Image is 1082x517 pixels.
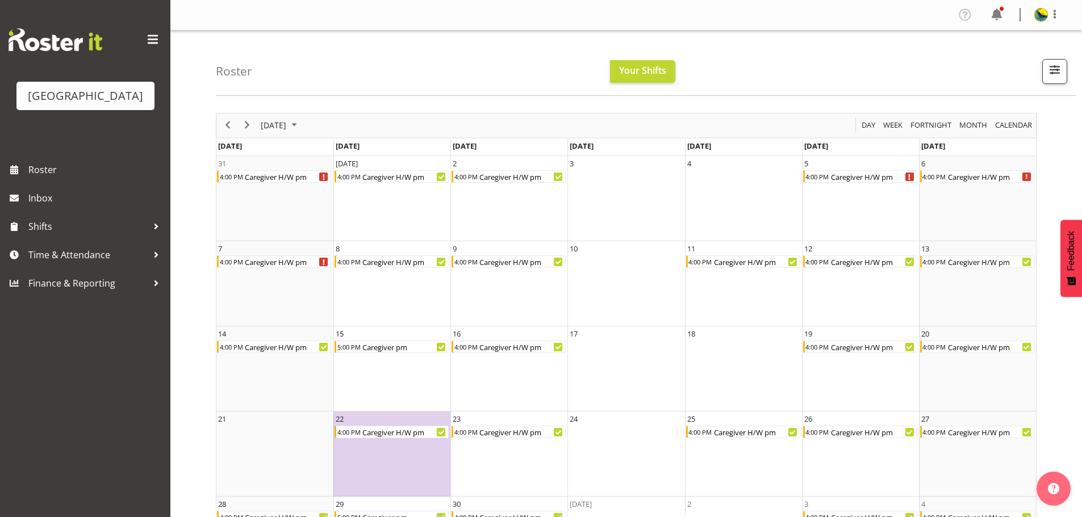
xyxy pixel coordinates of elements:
img: Rosterit website logo [9,28,102,51]
div: 28 [218,498,226,510]
span: [DATE] [336,141,360,151]
div: Caregiver H/W pm Begin From Friday, September 5, 2025 at 4:00:00 PM GMT+12:00 Ends At Friday, Sep... [803,170,917,183]
div: Caregiver H/W pm [361,426,448,438]
div: Caregiver H/W pm Begin From Sunday, September 7, 2025 at 4:00:00 PM GMT+12:00 Ends At Sunday, Sep... [217,255,331,268]
div: 4:00 PM [922,171,947,182]
div: 4:00 PM [805,341,830,352]
div: Caregiver H/W pm [244,341,331,352]
div: 4:00 PM [922,426,947,438]
div: Caregiver H/W pm Begin From Tuesday, September 2, 2025 at 4:00:00 PM GMT+12:00 Ends At Tuesday, S... [452,170,566,183]
span: [DATE] [453,141,477,151]
div: [DATE] [336,158,358,169]
div: 4:00 PM [805,171,830,182]
div: previous period [218,114,237,137]
div: 4:00 PM [453,171,478,182]
span: Finance & Reporting [28,275,148,292]
div: 4:00 PM [688,426,713,438]
td: Saturday, September 20, 2025 [919,326,1036,411]
div: Caregiver H/W pm Begin From Friday, September 19, 2025 at 4:00:00 PM GMT+12:00 Ends At Friday, Se... [803,341,917,353]
div: 2 [453,158,457,169]
div: 3 [804,498,808,510]
img: help-xxl-2.png [1048,483,1059,494]
div: Caregiver H/W pm Begin From Saturday, September 13, 2025 at 4:00:00 PM GMT+12:00 Ends At Saturday... [920,255,1034,268]
div: Caregiver H/W pm Begin From Friday, September 26, 2025 at 4:00:00 PM GMT+12:00 Ends At Friday, Se... [803,426,917,438]
div: next period [237,114,257,137]
div: September 2025 [257,114,304,137]
div: Caregiver H/W pm [947,341,1034,352]
button: Next [240,118,255,132]
div: 4:00 PM [219,256,244,267]
div: 4 [921,498,925,510]
div: Caregiver H/W pm Begin From Monday, September 8, 2025 at 4:00:00 PM GMT+12:00 Ends At Monday, Sep... [335,255,449,268]
div: Caregiver pm [361,341,448,352]
div: Caregiver H/W pm [713,426,800,438]
div: 19 [804,328,812,339]
div: 23 [453,413,461,424]
div: 11 [687,243,695,254]
td: Thursday, September 4, 2025 [685,156,802,241]
div: Caregiver H/W pm [830,256,917,267]
div: Caregiver H/W pm Begin From Saturday, September 27, 2025 at 4:00:00 PM GMT+12:00 Ends At Saturday... [920,426,1034,438]
td: Tuesday, September 23, 2025 [450,411,567,497]
td: Sunday, September 14, 2025 [216,326,333,411]
div: 31 [218,158,226,169]
div: Caregiver H/W pm Begin From Saturday, September 6, 2025 at 4:00:00 PM GMT+12:00 Ends At Saturday,... [920,170,1034,183]
div: Caregiver H/W pm [244,256,331,267]
img: gemma-hall22491374b5f274993ff8414464fec47f.png [1034,8,1048,22]
td: Thursday, September 25, 2025 [685,411,802,497]
div: Caregiver H/W pm [361,256,448,267]
div: Caregiver H/W pm [947,426,1034,438]
td: Friday, September 5, 2025 [802,156,919,241]
div: Caregiver H/W pm Begin From Tuesday, September 9, 2025 at 4:00:00 PM GMT+12:00 Ends At Tuesday, S... [452,255,566,268]
span: Inbox [28,190,165,207]
div: Caregiver H/W pm [713,256,800,267]
div: 4:00 PM [922,341,947,352]
div: Caregiver H/W pm Begin From Tuesday, September 16, 2025 at 4:00:00 PM GMT+12:00 Ends At Tuesday, ... [452,341,566,353]
button: Fortnight [909,118,954,132]
span: [DATE] [218,141,242,151]
button: Filter Shifts [1042,59,1067,84]
div: 7 [218,243,222,254]
div: [GEOGRAPHIC_DATA] [28,87,143,104]
div: 15 [336,328,344,339]
div: 4:00 PM [805,256,830,267]
td: Wednesday, September 17, 2025 [567,326,684,411]
div: 17 [570,328,578,339]
div: Caregiver H/W pm Begin From Monday, September 1, 2025 at 4:00:00 PM GMT+12:00 Ends At Monday, Sep... [335,170,449,183]
span: Your Shifts [619,64,666,77]
div: Caregiver H/W pm [478,171,565,182]
div: 24 [570,413,578,424]
button: September 2025 [259,118,302,132]
td: Monday, September 8, 2025 [333,241,450,326]
div: 4:00 PM [219,171,244,182]
span: Day [860,118,876,132]
div: 4:00 PM [922,256,947,267]
div: 12 [804,243,812,254]
div: 4:00 PM [453,341,478,352]
div: Caregiver H/W pm [947,171,1034,182]
button: Your Shifts [610,60,675,83]
div: 30 [453,498,461,510]
div: Caregiver H/W pm Begin From Thursday, September 11, 2025 at 4:00:00 PM GMT+12:00 Ends At Thursday... [686,255,800,268]
h4: Roster [216,65,252,78]
div: Caregiver H/W pm [478,341,565,352]
div: 5:00 PM [336,341,361,352]
td: Wednesday, September 10, 2025 [567,241,684,326]
td: Monday, September 15, 2025 [333,326,450,411]
div: Caregiver H/W pm [830,341,917,352]
div: 16 [453,328,461,339]
div: Caregiver H/W pm [947,256,1034,267]
div: 4 [687,158,691,169]
td: Thursday, September 11, 2025 [685,241,802,326]
button: Timeline Day [860,118,878,132]
button: Timeline Week [882,118,905,132]
div: 9 [453,243,457,254]
div: 4:00 PM [453,426,478,438]
td: Wednesday, September 3, 2025 [567,156,684,241]
div: Caregiver H/W pm Begin From Monday, September 22, 2025 at 4:00:00 PM GMT+12:00 Ends At Monday, Se... [335,426,449,438]
span: Week [882,118,904,132]
div: 6 [921,158,925,169]
div: Caregiver H/W pm Begin From Saturday, September 20, 2025 at 4:00:00 PM GMT+12:00 Ends At Saturday... [920,341,1034,353]
div: Caregiver H/W pm Begin From Tuesday, September 23, 2025 at 4:00:00 PM GMT+12:00 Ends At Tuesday, ... [452,426,566,438]
span: [DATE] [921,141,945,151]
